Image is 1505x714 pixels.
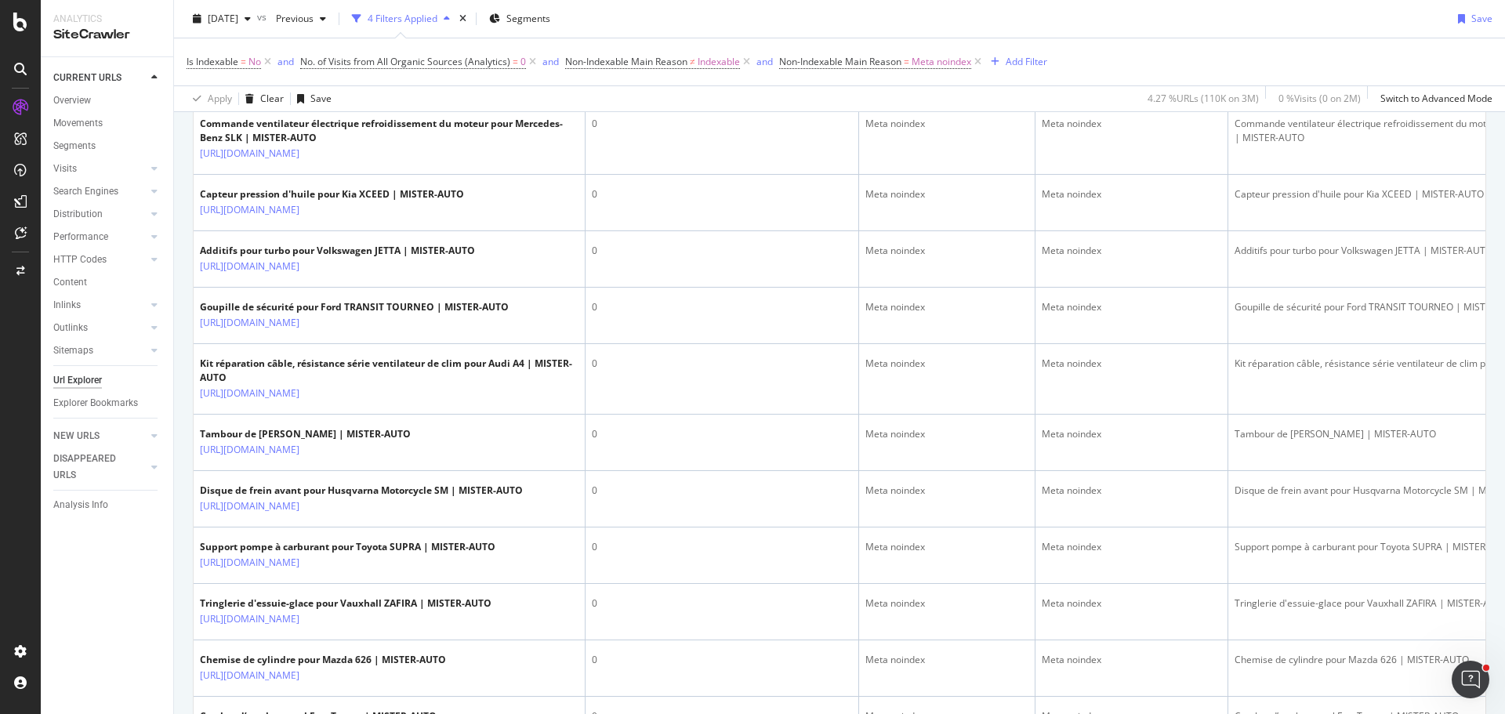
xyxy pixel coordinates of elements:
[53,428,100,444] div: NEW URLS
[1471,12,1492,25] div: Save
[865,244,1028,258] div: Meta noindex
[260,92,284,105] div: Clear
[53,297,147,314] a: Inlinks
[53,297,81,314] div: Inlinks
[1042,187,1221,201] div: Meta noindex
[53,115,103,132] div: Movements
[53,183,147,200] a: Search Engines
[1148,92,1259,105] div: 4.27 % URLs ( 110K on 3M )
[200,427,411,441] div: Tambour de [PERSON_NAME] | MISTER-AUTO
[1042,357,1221,371] div: Meta noindex
[53,372,162,389] a: Url Explorer
[200,244,475,258] div: Additifs pour turbo pour Volkswagen JETTA | MISTER-AUTO
[592,300,852,314] div: 0
[53,451,132,484] div: DISAPPEARED URLS
[904,55,909,68] span: =
[542,54,559,69] button: and
[187,6,257,31] button: [DATE]
[53,395,162,411] a: Explorer Bookmarks
[592,357,852,371] div: 0
[200,386,299,401] a: [URL][DOMAIN_NAME]
[1006,55,1047,68] div: Add Filter
[346,6,456,31] button: 4 Filters Applied
[542,55,559,68] div: and
[53,497,162,513] a: Analysis Info
[53,274,87,291] div: Content
[1042,540,1221,554] div: Meta noindex
[208,92,232,105] div: Apply
[200,187,464,201] div: Capteur pression d'huile pour Kia XCEED | MISTER-AUTO
[200,596,491,611] div: Tringlerie d'essuie-glace pour Vauxhall ZAFIRA | MISTER-AUTO
[592,117,852,131] div: 0
[565,55,687,68] span: Non-Indexable Main Reason
[277,55,294,68] div: and
[200,300,509,314] div: Goupille de sécurité pour Ford TRANSIT TOURNEO | MISTER-AUTO
[53,161,77,177] div: Visits
[1042,653,1221,667] div: Meta noindex
[53,372,102,389] div: Url Explorer
[200,202,299,218] a: [URL][DOMAIN_NAME]
[53,343,93,359] div: Sitemaps
[1452,6,1492,31] button: Save
[53,70,147,86] a: CURRENT URLS
[241,55,246,68] span: =
[1042,596,1221,611] div: Meta noindex
[1042,484,1221,498] div: Meta noindex
[1380,92,1492,105] div: Switch to Advanced Mode
[865,540,1028,554] div: Meta noindex
[53,138,96,154] div: Segments
[1452,661,1489,698] iframe: Intercom live chat
[520,51,526,73] span: 0
[53,13,161,26] div: Analytics
[698,51,740,73] span: Indexable
[200,540,495,554] div: Support pompe à carburant pour Toyota SUPRA | MISTER-AUTO
[53,206,147,223] a: Distribution
[200,611,299,627] a: [URL][DOMAIN_NAME]
[592,187,852,201] div: 0
[270,12,314,25] span: Previous
[592,540,852,554] div: 0
[985,53,1047,71] button: Add Filter
[865,187,1028,201] div: Meta noindex
[513,55,518,68] span: =
[912,51,971,73] span: Meta noindex
[239,86,284,111] button: Clear
[1278,92,1361,105] div: 0 % Visits ( 0 on 2M )
[53,252,107,268] div: HTTP Codes
[53,395,138,411] div: Explorer Bookmarks
[865,357,1028,371] div: Meta noindex
[690,55,695,68] span: ≠
[200,117,578,145] div: Commande ventilateur électrique refroidissement du moteur pour Mercedes-Benz SLK | MISTER-AUTO
[187,86,232,111] button: Apply
[53,206,103,223] div: Distribution
[53,92,162,109] a: Overview
[257,10,270,24] span: vs
[1042,300,1221,314] div: Meta noindex
[53,161,147,177] a: Visits
[456,11,470,27] div: times
[865,300,1028,314] div: Meta noindex
[1042,427,1221,441] div: Meta noindex
[865,117,1028,131] div: Meta noindex
[53,229,108,245] div: Performance
[291,86,332,111] button: Save
[53,70,121,86] div: CURRENT URLS
[865,427,1028,441] div: Meta noindex
[200,484,523,498] div: Disque de frein avant pour Husqvarna Motorcycle SM | MISTER-AUTO
[53,320,147,336] a: Outlinks
[53,229,147,245] a: Performance
[53,451,147,484] a: DISAPPEARED URLS
[592,427,852,441] div: 0
[310,92,332,105] div: Save
[865,484,1028,498] div: Meta noindex
[483,6,557,31] button: Segments
[53,183,118,200] div: Search Engines
[53,343,147,359] a: Sitemaps
[592,244,852,258] div: 0
[53,274,162,291] a: Content
[208,12,238,25] span: 2025 Jul. 31st
[53,138,162,154] a: Segments
[200,555,299,571] a: [URL][DOMAIN_NAME]
[200,653,446,667] div: Chemise de cylindre pour Mazda 626 | MISTER-AUTO
[248,51,261,73] span: No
